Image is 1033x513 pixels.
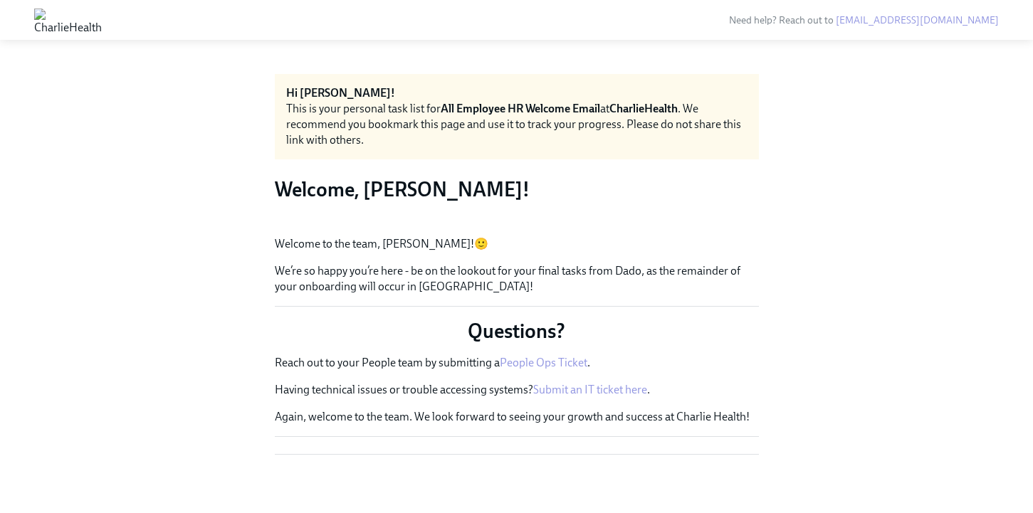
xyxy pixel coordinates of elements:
a: [EMAIL_ADDRESS][DOMAIN_NAME] [836,14,999,26]
p: Again, welcome to the team. We look forward to seeing your growth and success at Charlie Health! [275,409,759,425]
p: Having technical issues or trouble accessing systems? . [275,382,759,398]
p: We’re so happy you’re here - be on the lookout for your final tasks from Dado, as the remainder o... [275,263,759,295]
a: Submit an IT ticket here [533,383,647,396]
a: People Ops Ticket [500,356,587,369]
p: Questions? [275,318,759,344]
div: This is your personal task list for at . We recommend you bookmark this page and use it to track ... [286,101,748,148]
strong: All Employee HR Welcome Email [441,102,600,115]
strong: Hi [PERSON_NAME]! [286,86,395,100]
p: Reach out to your People team by submitting a . [275,355,759,371]
img: CharlieHealth [34,9,102,31]
h3: Welcome, [PERSON_NAME]! [275,176,759,202]
span: Need help? Reach out to [729,14,999,26]
p: Welcome to the team, [PERSON_NAME]!🙂 [275,236,759,252]
strong: CharlieHealth [609,102,678,115]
